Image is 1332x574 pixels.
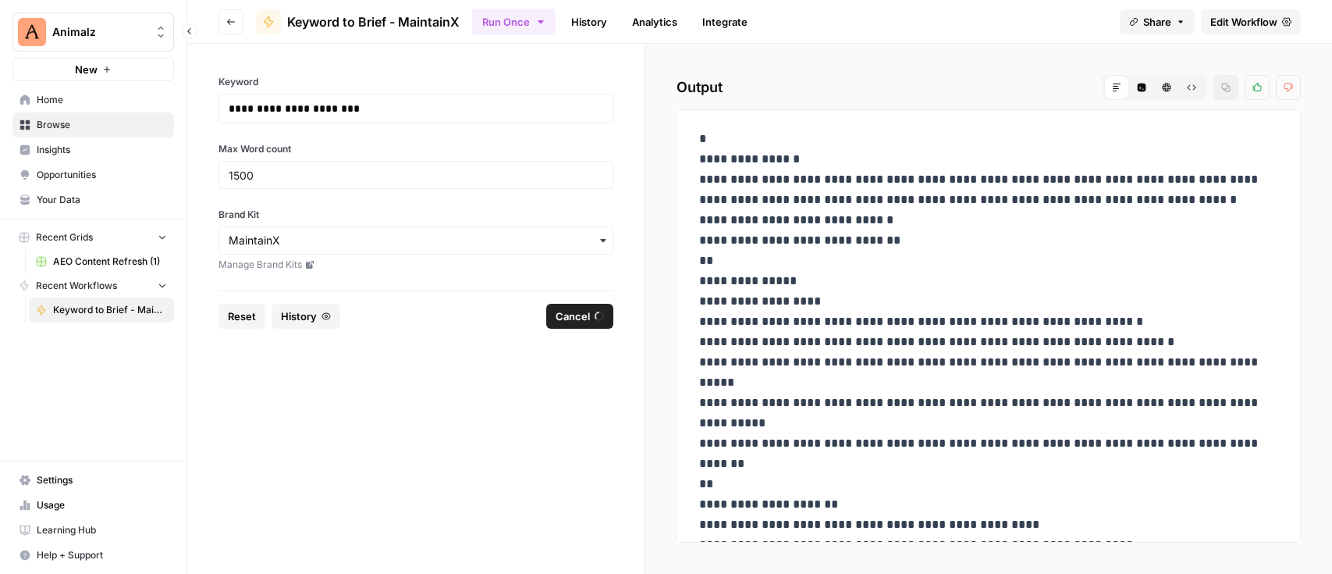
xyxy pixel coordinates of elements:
a: Keyword to Brief - MaintainX [256,9,460,34]
span: Insights [37,143,167,157]
span: Home [37,93,167,107]
a: Manage Brand Kits [218,258,613,272]
a: Opportunities [12,162,174,187]
span: Help + Support [37,548,167,562]
img: Animalz Logo [18,18,46,46]
button: Run Once [472,9,556,35]
span: Opportunities [37,168,167,182]
a: Usage [12,493,174,518]
button: Share [1120,9,1195,34]
span: Browse [37,118,167,132]
button: Cancel [546,304,613,329]
button: Recent Workflows [12,274,174,298]
span: New [75,62,98,77]
span: Share [1143,14,1171,30]
span: Recent Grids [36,230,93,244]
button: Recent Grids [12,226,174,249]
h2: Output [677,75,1301,100]
a: Your Data [12,187,174,212]
a: Edit Workflow [1201,9,1301,34]
a: Analytics [623,9,687,34]
span: Your Data [37,193,167,207]
span: Keyword to Brief - MaintainX [53,303,167,317]
span: AEO Content Refresh (1) [53,255,167,269]
span: Edit Workflow [1210,14,1277,30]
a: Settings [12,468,174,493]
a: Keyword to Brief - MaintainX [29,298,174,323]
a: Integrate [693,9,757,34]
label: Keyword [218,75,613,89]
span: Animalz [52,24,147,40]
a: Browse [12,112,174,137]
a: Insights [12,137,174,162]
button: Reset [218,304,265,329]
span: Cancel [556,308,590,324]
span: Usage [37,498,167,512]
button: Help + Support [12,543,174,568]
a: AEO Content Refresh (1) [29,249,174,274]
label: Max Word count [218,142,613,156]
a: Home [12,87,174,112]
span: Learning Hub [37,523,167,537]
span: Keyword to Brief - MaintainX [287,12,460,31]
span: Reset [228,308,256,324]
button: Workspace: Animalz [12,12,174,52]
a: History [562,9,616,34]
span: Recent Workflows [36,279,117,293]
span: Settings [37,473,167,487]
a: Learning Hub [12,518,174,543]
button: History [272,304,340,329]
input: MaintainX [229,233,603,248]
label: Brand Kit [218,208,613,222]
span: History [281,308,317,324]
button: New [12,58,174,81]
